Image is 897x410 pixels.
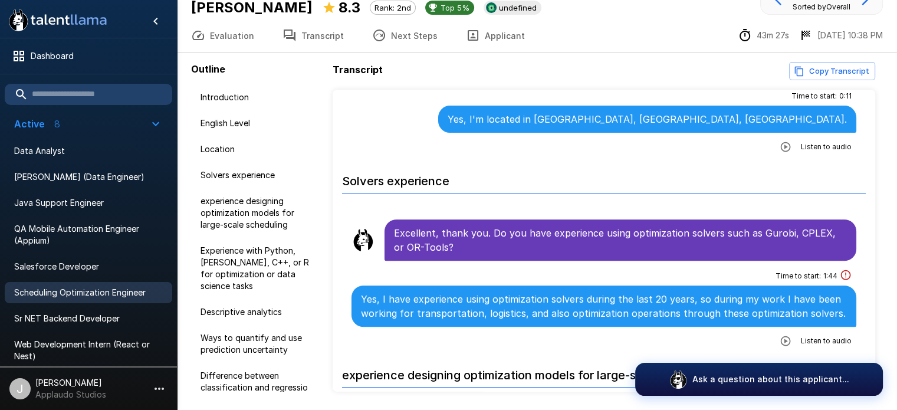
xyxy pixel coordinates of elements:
span: Introduction [201,91,318,103]
button: Next Steps [358,19,452,52]
div: This answer took longer than usual and could be a sign of cheating [840,269,852,283]
span: 1 : 44 [823,270,837,282]
div: Location [191,139,328,160]
img: llama_clean.png [351,228,375,252]
p: Yes, I have experience using optimization solvers during the last 20 years, so during my work I h... [361,292,847,320]
div: Introduction [191,87,328,108]
button: Evaluation [177,19,268,52]
p: Yes, I'm located in [GEOGRAPHIC_DATA], [GEOGRAPHIC_DATA], [GEOGRAPHIC_DATA]. [448,112,847,126]
span: Sorted by Overall [793,2,850,11]
div: Solvers experience [191,165,328,186]
button: Applicant [452,19,539,52]
b: Transcript [333,64,383,76]
button: Transcript [268,19,358,52]
div: The date and time when the interview was completed [799,28,883,42]
span: undefined [494,3,541,12]
b: Outline [191,63,225,75]
span: experience designing optimization models for large-scale scheduling [201,195,318,231]
img: logo_glasses@2x.png [669,370,688,389]
div: experience designing optimization models for large-scale scheduling [191,191,328,235]
span: 0 : 11 [839,90,852,102]
img: smartrecruiters_logo.jpeg [486,2,497,13]
h6: Solvers experience [342,162,866,193]
div: Ways to quantify and use prediction uncertainty [191,327,328,360]
p: 43m 27s [757,29,789,41]
div: Difference between classification and regressio [191,365,328,398]
span: Difference between classification and regressio [201,370,318,393]
p: Excellent, thank you. Do you have experience using optimization solvers such as Gurobi, CPLEX, or... [394,226,847,254]
div: English Level [191,113,328,134]
div: Experience with Python, [PERSON_NAME], C++, or R for optimization or data science tasks [191,240,328,297]
span: Listen to audio [801,335,852,347]
span: Experience with Python, [PERSON_NAME], C++, or R for optimization or data science tasks [201,245,318,292]
p: Ask a question about this applicant... [692,373,849,385]
p: [DATE] 10:38 PM [817,29,883,41]
div: View profile in SmartRecruiters [484,1,541,15]
span: Ways to quantify and use prediction uncertainty [201,332,318,356]
button: Copy transcript [789,62,875,80]
h6: experience designing optimization models for large-scale scheduling [342,356,866,388]
span: Rank: 2nd [370,3,415,12]
button: Ask a question about this applicant... [635,363,883,396]
span: Time to start : [776,270,821,282]
span: Solvers experience [201,169,318,181]
span: English Level [201,117,318,129]
span: Time to start : [791,90,837,102]
div: Descriptive analytics [191,301,328,323]
span: Location [201,143,318,155]
div: The time between starting and completing the interview [738,28,789,42]
span: Top 5% [436,3,474,12]
span: Descriptive analytics [201,306,318,318]
span: Listen to audio [801,141,852,153]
